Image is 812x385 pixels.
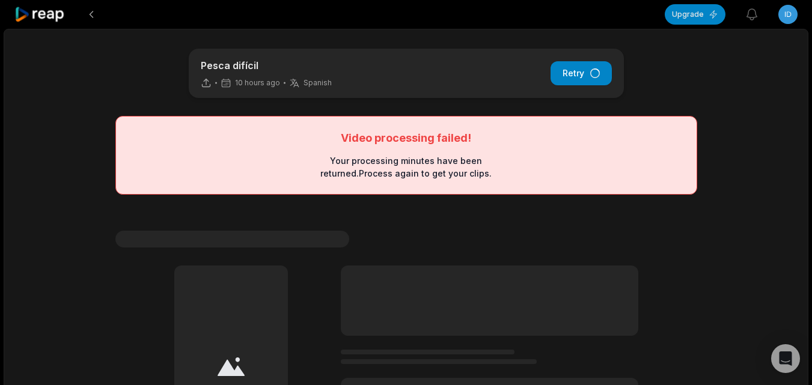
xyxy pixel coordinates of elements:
[201,58,332,73] p: Pesca difícil
[235,78,280,88] span: 10 hours ago
[771,344,800,373] div: Open Intercom Messenger
[115,231,349,247] span: #1 Lorem ipsum dolor sit amet consecteturs
[341,131,471,145] div: Video processing failed!
[665,4,725,25] button: Upgrade
[304,78,332,88] span: Spanish
[319,154,493,180] div: Your processing minutes have been returned. Process again to get your clips.
[551,61,612,85] button: Retry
